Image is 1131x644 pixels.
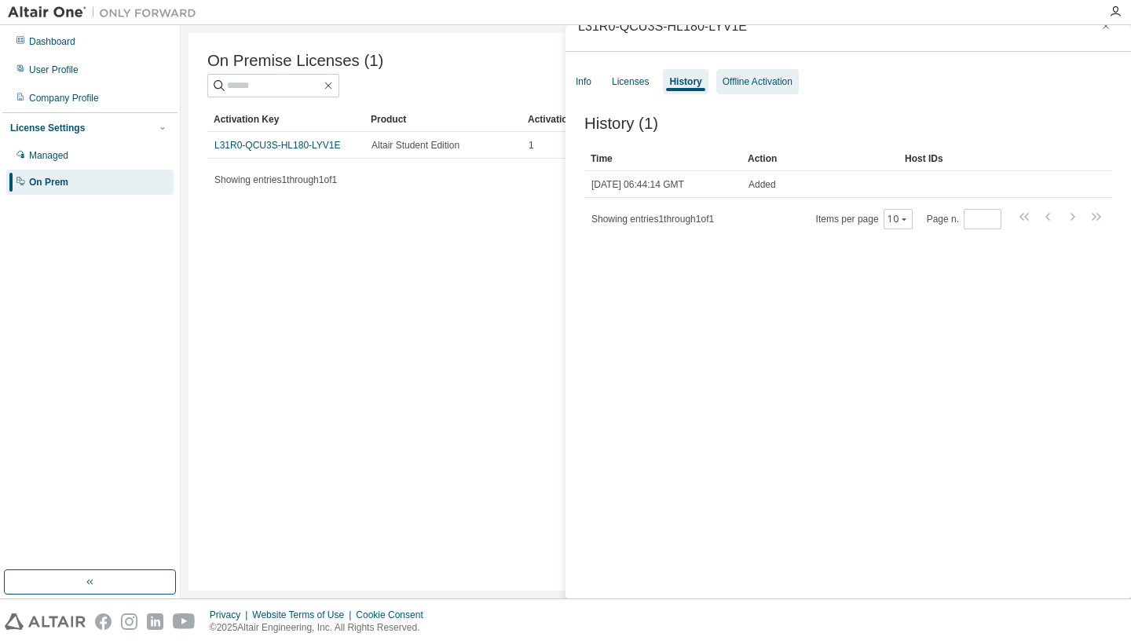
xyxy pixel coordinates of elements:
[252,609,356,621] div: Website Terms of Use
[529,139,534,152] span: 1
[29,92,99,104] div: Company Profile
[612,75,649,88] div: Licenses
[591,146,735,171] div: Time
[29,149,68,162] div: Managed
[29,176,68,188] div: On Prem
[214,140,341,151] a: L31R0-QCU3S-HL180-LYV1E
[173,613,196,630] img: youtube.svg
[5,613,86,630] img: altair_logo.svg
[207,52,383,70] span: On Premise Licenses (1)
[578,20,747,32] div: L31R0-QCU3S-HL180-LYV1E
[147,613,163,630] img: linkedin.svg
[372,139,459,152] span: Altair Student Edition
[888,213,909,225] button: 10
[669,75,701,88] div: History
[10,122,85,134] div: License Settings
[214,107,358,132] div: Activation Key
[591,178,684,191] span: [DATE] 06:44:14 GMT
[95,613,112,630] img: facebook.svg
[371,107,515,132] div: Product
[528,107,672,132] div: Activation Allowed
[591,214,714,225] span: Showing entries 1 through 1 of 1
[723,75,792,88] div: Offline Activation
[356,609,432,621] div: Cookie Consent
[816,209,913,229] span: Items per page
[214,174,337,185] span: Showing entries 1 through 1 of 1
[121,613,137,630] img: instagram.svg
[584,115,658,133] span: History (1)
[905,146,1060,171] div: Host IDs
[8,5,204,20] img: Altair One
[29,64,79,76] div: User Profile
[210,621,433,635] p: © 2025 Altair Engineering, Inc. All Rights Reserved.
[29,35,75,48] div: Dashboard
[749,178,776,191] span: Added
[748,146,892,171] div: Action
[927,209,1001,229] span: Page n.
[576,75,591,88] div: Info
[210,609,252,621] div: Privacy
